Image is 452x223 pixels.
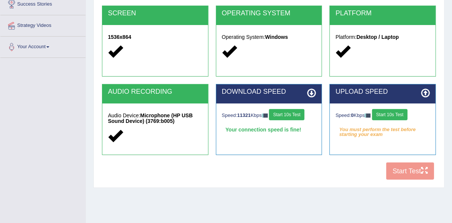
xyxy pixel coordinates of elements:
[335,124,430,135] em: You must perform the test before starting your exam
[222,124,316,135] div: Your connection speed is fine!
[335,34,430,40] h5: Platform:
[335,88,430,96] h2: UPLOAD SPEED
[0,15,86,34] a: Strategy Videos
[108,112,193,124] strong: Microphone (HP USB Sound Device) (3769:b005)
[222,88,316,96] h2: DOWNLOAD SPEED
[222,34,316,40] h5: Operating System:
[365,114,371,118] img: ajax-loader-fb-connection.gif
[335,109,430,122] div: Speed: Kbps
[108,10,202,17] h2: SCREEN
[356,34,399,40] strong: Desktop / Laptop
[108,34,131,40] strong: 1536x864
[269,109,304,120] button: Start 10s Test
[265,34,288,40] strong: Windows
[372,109,408,120] button: Start 10s Test
[108,88,202,96] h2: AUDIO RECORDING
[351,112,354,118] strong: 0
[335,10,430,17] h2: PLATFORM
[222,10,316,17] h2: OPERATING SYSTEM
[222,109,316,122] div: Speed: Kbps
[237,112,251,118] strong: 11321
[262,114,268,118] img: ajax-loader-fb-connection.gif
[0,37,86,55] a: Your Account
[108,113,202,124] h5: Audio Device:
